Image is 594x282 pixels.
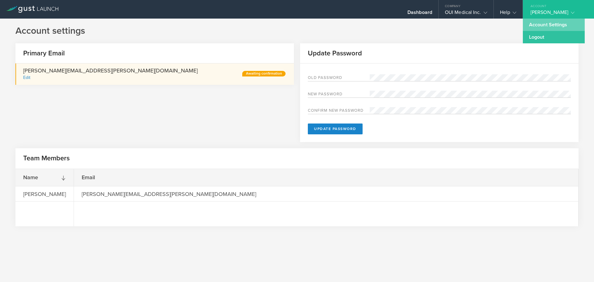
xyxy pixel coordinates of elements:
[531,9,583,19] div: [PERSON_NAME]
[15,25,579,37] h1: Account settings
[563,252,594,282] iframe: Chat Widget
[15,169,74,186] div: Name
[407,9,432,19] div: Dashboard
[445,9,487,19] div: OUI Medical Inc.
[15,49,65,58] h2: Primary Email
[500,9,516,19] div: Help
[23,67,198,82] div: [PERSON_NAME][EMAIL_ADDRESS][PERSON_NAME][DOMAIN_NAME]
[23,154,70,163] h2: Team Members
[308,109,370,114] label: Confirm new password
[23,75,30,80] div: Edit
[308,92,370,98] label: New password
[15,186,74,201] div: [PERSON_NAME]
[242,71,286,76] div: Awaiting confirmation
[300,49,362,58] h2: Update Password
[74,186,264,201] div: [PERSON_NAME][EMAIL_ADDRESS][PERSON_NAME][DOMAIN_NAME]
[74,169,153,186] div: Email
[308,76,370,81] label: Old Password
[308,124,363,134] button: Update Password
